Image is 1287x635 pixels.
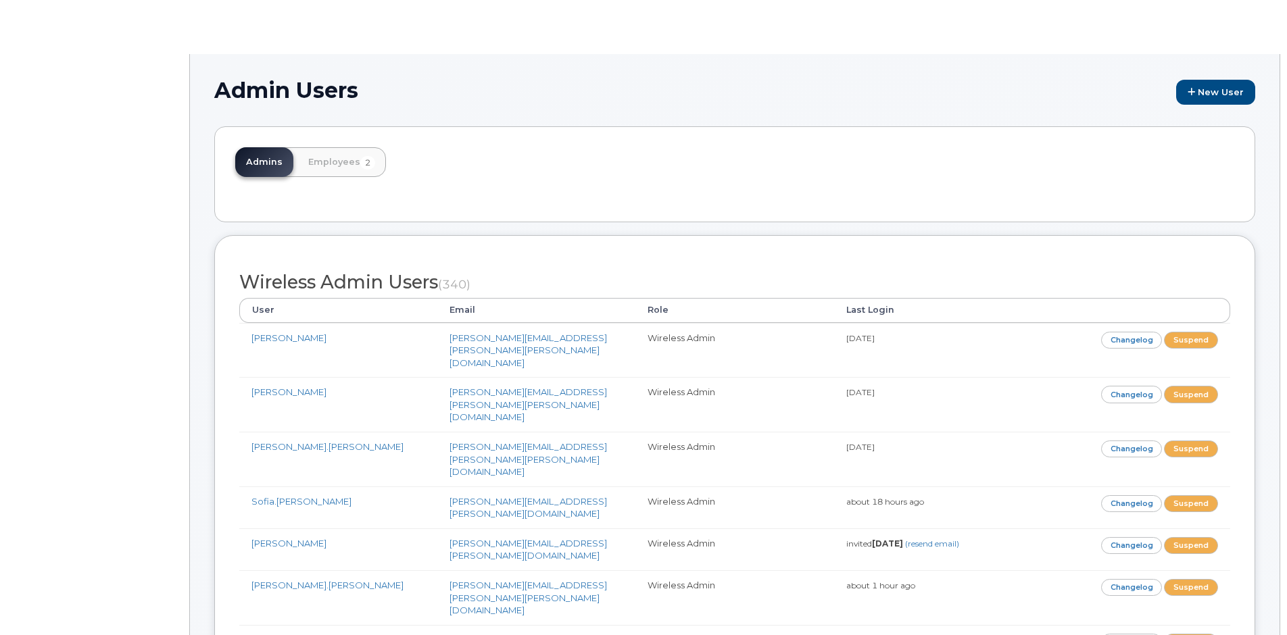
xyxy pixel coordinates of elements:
small: about 1 hour ago [846,580,915,590]
a: Changelog [1101,332,1163,349]
a: Changelog [1101,495,1163,512]
a: Changelog [1101,440,1163,457]
a: [PERSON_NAME] [251,538,326,549]
a: [PERSON_NAME][EMAIL_ADDRESS][PERSON_NAME][DOMAIN_NAME] [450,496,607,519]
th: Role [635,298,833,322]
strong: [DATE] [872,538,903,549]
small: [DATE] [846,442,875,452]
a: Sofia.[PERSON_NAME] [251,496,351,507]
a: [PERSON_NAME][EMAIL_ADDRESS][PERSON_NAME][PERSON_NAME][DOMAIN_NAME] [450,441,607,477]
td: Wireless Admin [635,528,833,570]
a: Suspend [1164,332,1218,349]
td: Wireless Admin [635,377,833,432]
h2: Wireless Admin Users [239,272,1230,293]
a: Suspend [1164,495,1218,512]
a: Employees2 [297,147,386,177]
th: Email [437,298,635,322]
td: Wireless Admin [635,432,833,486]
a: Changelog [1101,537,1163,554]
small: (340) [438,277,470,291]
a: Changelog [1101,386,1163,403]
a: [PERSON_NAME][EMAIL_ADDRESS][PERSON_NAME][PERSON_NAME][DOMAIN_NAME] [450,580,607,615]
span: 2 [360,156,375,170]
a: [PERSON_NAME].[PERSON_NAME] [251,580,404,590]
a: Suspend [1164,537,1218,554]
a: [PERSON_NAME].[PERSON_NAME] [251,441,404,452]
small: [DATE] [846,387,875,397]
h1: Admin Users [214,78,1255,105]
th: User [239,298,437,322]
a: (resend email) [905,538,959,549]
small: [DATE] [846,333,875,343]
a: Admins [235,147,293,177]
a: Suspend [1164,579,1218,596]
a: New User [1176,80,1255,105]
a: [PERSON_NAME][EMAIL_ADDRESS][PERSON_NAME][PERSON_NAME][DOMAIN_NAME] [450,386,607,422]
small: invited [846,538,959,549]
a: Suspend [1164,386,1218,403]
td: Wireless Admin [635,570,833,625]
a: [PERSON_NAME][EMAIL_ADDRESS][PERSON_NAME][PERSON_NAME][DOMAIN_NAME] [450,332,607,368]
a: Changelog [1101,579,1163,596]
small: about 18 hours ago [846,497,924,507]
td: Wireless Admin [635,323,833,378]
a: [PERSON_NAME] [251,332,326,343]
th: Last Login [834,298,1032,322]
a: Suspend [1164,440,1218,457]
td: Wireless Admin [635,486,833,528]
a: [PERSON_NAME] [251,386,326,397]
a: [PERSON_NAME][EMAIL_ADDRESS][PERSON_NAME][DOMAIN_NAME] [450,538,607,561]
